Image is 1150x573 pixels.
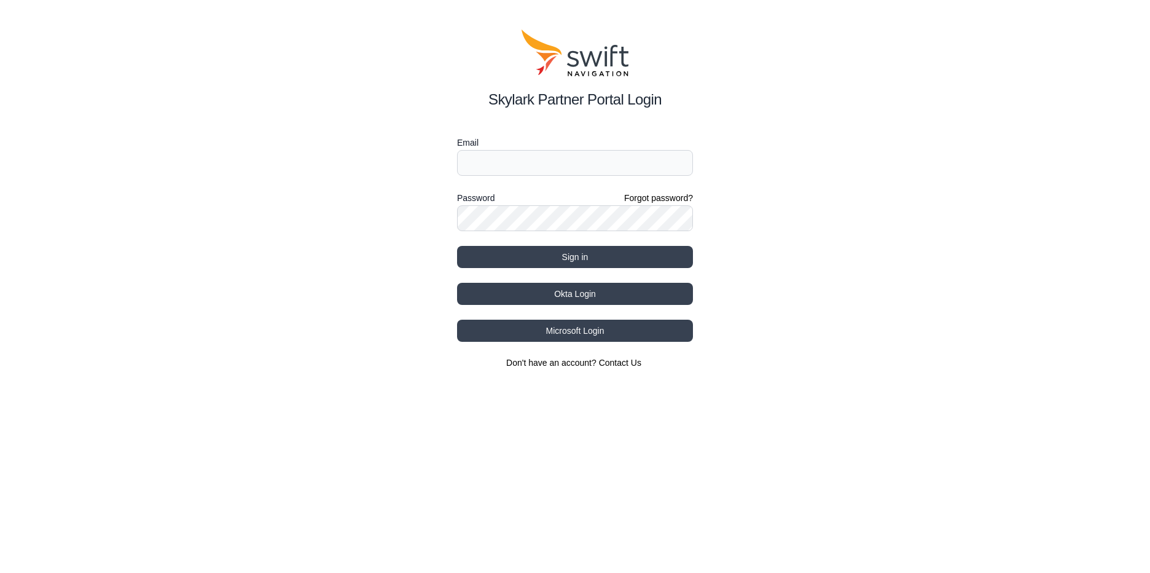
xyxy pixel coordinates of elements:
[457,89,693,111] h2: Skylark Partner Portal Login
[457,135,693,150] label: Email
[457,357,693,369] section: Don't have an account?
[624,192,693,204] a: Forgot password?
[457,283,693,305] button: Okta Login
[457,320,693,342] button: Microsoft Login
[457,246,693,268] button: Sign in
[457,191,495,205] label: Password
[599,358,641,368] a: Contact Us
